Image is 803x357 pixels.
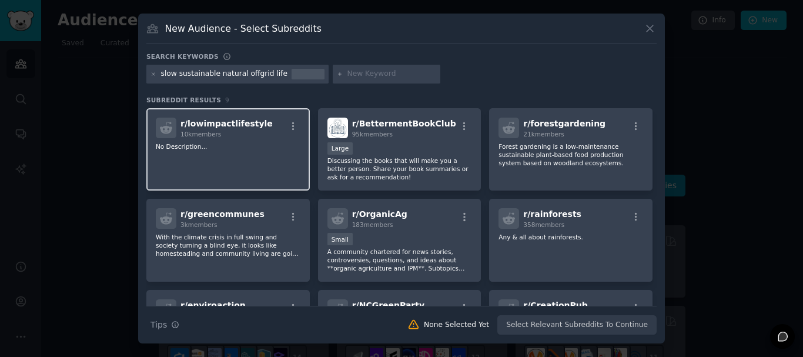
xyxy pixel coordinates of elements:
img: BettermentBookClub [327,118,348,138]
div: None Selected Yet [424,320,489,331]
button: Tips [146,315,183,335]
h3: Search keywords [146,52,219,61]
span: Tips [150,319,167,331]
p: Discussing the books that will make you a better person. Share your book summaries or ask for a r... [327,156,472,181]
span: 183 members [352,221,393,228]
div: slow sustainable natural offgrid life [161,69,287,79]
div: Small [327,233,353,245]
span: 9 [225,96,229,104]
p: A community chartered for news stories, controversies, questions, and ideas about **organic agric... [327,248,472,272]
p: Forest gardening is a low-maintenance sustainable plant-based food production system based on woo... [498,142,643,167]
span: r/ rainforests [523,209,581,219]
span: r/ BettermentBookClub [352,119,456,128]
p: No Description... [156,142,300,151]
span: r/ forestgardening [523,119,605,128]
span: 95k members [352,131,393,138]
input: New Keyword [347,69,436,79]
p: Any & all about rainforests. [498,233,643,241]
div: Large [327,142,353,155]
span: 3k members [180,221,218,228]
span: Subreddit Results [146,96,221,104]
span: 10k members [180,131,221,138]
span: r/ CreationPub [523,301,587,310]
span: 358 members [523,221,564,228]
span: r/ lowimpactlifestyle [180,119,273,128]
span: r/ NCGreenParty [352,301,424,310]
span: r/ OrganicAg [352,209,407,219]
p: With the climate crisis in full swing and society turning a blind eye, it looks like homesteading... [156,233,300,258]
span: r/ enviroaction [180,301,246,310]
span: r/ greencommunes [180,209,265,219]
span: 21k members [523,131,564,138]
h3: New Audience - Select Subreddits [165,22,322,35]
